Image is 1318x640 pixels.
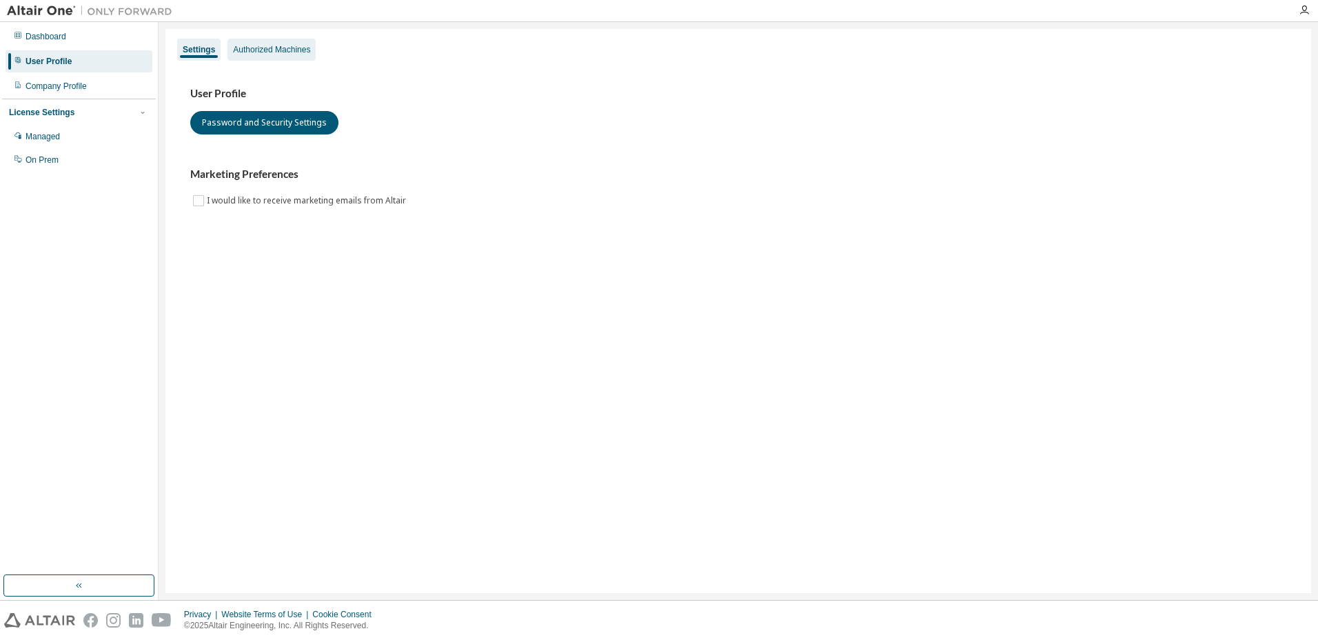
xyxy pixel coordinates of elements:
div: Settings [183,44,215,55]
div: Website Terms of Use [221,609,312,620]
img: Altair One [7,4,179,18]
img: linkedin.svg [129,613,143,628]
img: instagram.svg [106,613,121,628]
img: facebook.svg [83,613,98,628]
div: On Prem [26,154,59,166]
div: Managed [26,131,60,142]
label: I would like to receive marketing emails from Altair [207,192,409,209]
img: youtube.svg [152,613,172,628]
div: License Settings [9,107,74,118]
div: Company Profile [26,81,87,92]
h3: Marketing Preferences [190,168,1286,181]
img: altair_logo.svg [4,613,75,628]
p: © 2025 Altair Engineering, Inc. All Rights Reserved. [184,620,380,632]
h3: User Profile [190,87,1286,101]
div: User Profile [26,56,72,67]
div: Authorized Machines [233,44,310,55]
button: Password and Security Settings [190,111,338,134]
div: Cookie Consent [312,609,379,620]
div: Privacy [184,609,221,620]
div: Dashboard [26,31,66,42]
